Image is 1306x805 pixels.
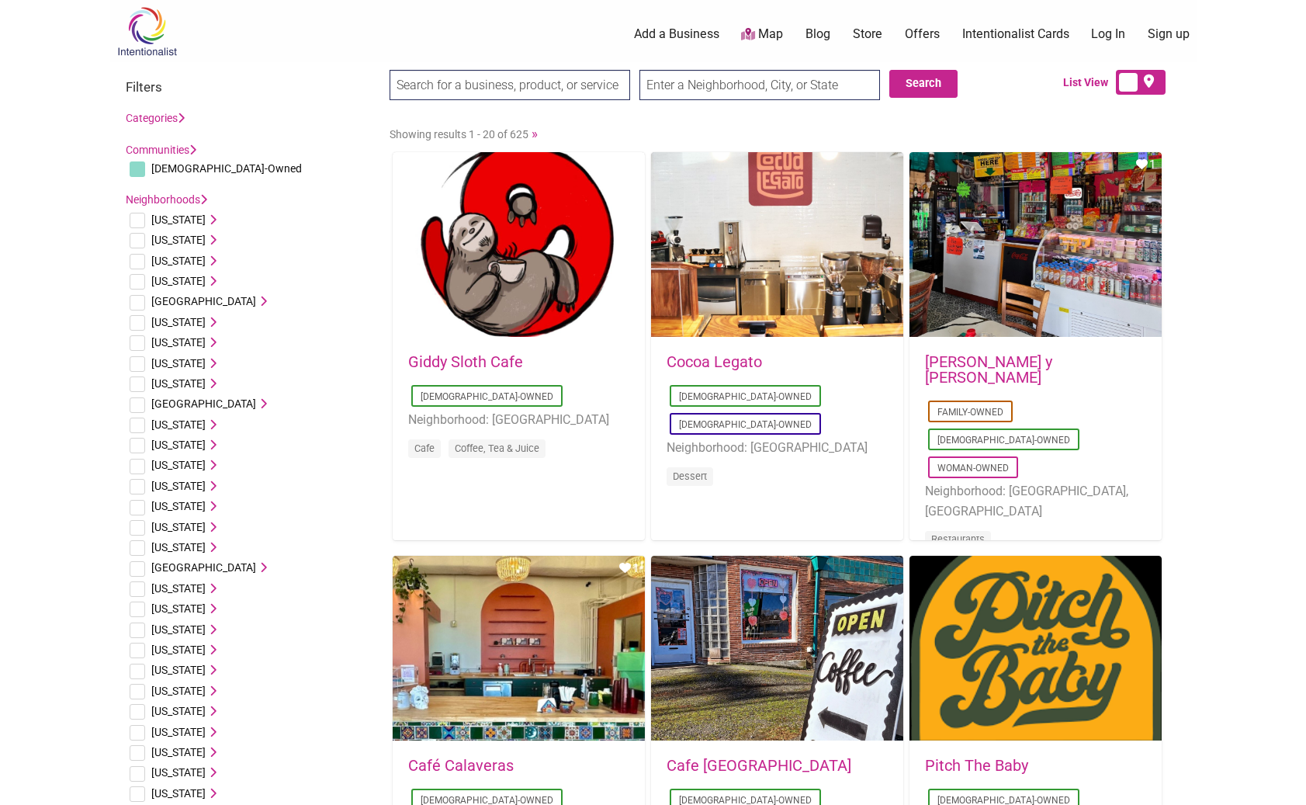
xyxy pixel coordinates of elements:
[667,352,762,371] a: Cocoa Legato
[151,644,206,656] span: [US_STATE]
[151,377,206,390] span: [US_STATE]
[151,162,302,175] span: [DEMOGRAPHIC_DATA]-Owned
[151,336,206,349] span: [US_STATE]
[151,521,206,533] span: [US_STATE]
[937,407,1003,418] a: Family-Owned
[937,463,1009,474] a: Woman-Owned
[151,275,206,287] span: [US_STATE]
[937,435,1070,446] a: [DEMOGRAPHIC_DATA]-Owned
[667,756,851,775] a: Cafe [GEOGRAPHIC_DATA]
[151,623,206,636] span: [US_STATE]
[151,582,206,595] span: [US_STATE]
[455,442,539,454] a: Coffee, Tea & Juice
[853,26,882,43] a: Store
[639,70,880,100] input: Enter a Neighborhood, City, or State
[925,481,1146,521] li: Neighborhood: [GEOGRAPHIC_DATA], [GEOGRAPHIC_DATA]
[741,26,783,43] a: Map
[805,26,830,43] a: Blog
[1148,26,1190,43] a: Sign up
[151,561,256,574] span: [GEOGRAPHIC_DATA]
[110,6,184,57] img: Intentionalist
[889,70,958,98] button: Search
[679,419,812,430] a: [DEMOGRAPHIC_DATA]-Owned
[151,726,206,738] span: [US_STATE]
[151,295,256,307] span: [GEOGRAPHIC_DATA]
[126,193,207,206] a: Neighborhoods
[414,442,435,454] a: Cafe
[408,410,629,430] li: Neighborhood: [GEOGRAPHIC_DATA]
[1063,75,1116,91] span: List View
[151,766,206,779] span: [US_STATE]
[679,391,812,402] a: [DEMOGRAPHIC_DATA]-Owned
[151,705,206,717] span: [US_STATE]
[151,316,206,328] span: [US_STATE]
[126,144,196,156] a: Communities
[421,391,553,402] a: [DEMOGRAPHIC_DATA]-Owned
[151,418,206,431] span: [US_STATE]
[151,213,206,226] span: [US_STATE]
[408,756,514,775] a: Café Calaveras
[390,70,630,100] input: Search for a business, product, or service
[126,112,185,124] a: Categories
[151,746,206,758] span: [US_STATE]
[151,255,206,267] span: [US_STATE]
[962,26,1069,43] a: Intentionalist Cards
[408,352,523,371] a: Giddy Sloth Cafe
[925,352,1052,387] a: [PERSON_NAME] y [PERSON_NAME]
[126,79,374,95] h3: Filters
[905,26,940,43] a: Offers
[151,234,206,246] span: [US_STATE]
[151,480,206,492] span: [US_STATE]
[667,438,888,458] li: Neighborhood: [GEOGRAPHIC_DATA]
[390,128,528,141] span: Showing results 1 - 20 of 625
[151,459,206,471] span: [US_STATE]
[151,664,206,676] span: [US_STATE]
[925,756,1028,775] a: Pitch The Baby
[151,602,206,615] span: [US_STATE]
[1091,26,1125,43] a: Log In
[151,685,206,697] span: [US_STATE]
[931,533,985,545] a: Restaurants
[151,357,206,370] span: [US_STATE]
[151,787,206,800] span: [US_STATE]
[532,126,538,141] a: »
[151,397,256,410] span: [GEOGRAPHIC_DATA]
[634,26,719,43] a: Add a Business
[151,541,206,553] span: [US_STATE]
[673,470,707,482] a: Dessert
[151,439,206,451] span: [US_STATE]
[151,500,206,512] span: [US_STATE]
